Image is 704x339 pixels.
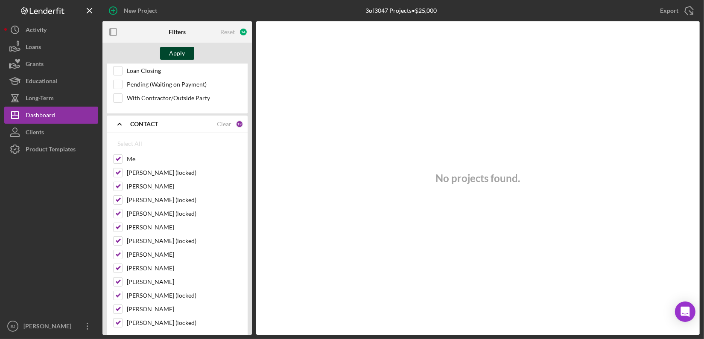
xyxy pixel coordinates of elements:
[26,124,44,143] div: Clients
[124,2,157,19] div: New Project
[4,318,98,335] button: EJ[PERSON_NAME]
[21,318,77,337] div: [PERSON_NAME]
[4,38,98,55] button: Loans
[127,237,241,245] label: [PERSON_NAME] (locked)
[26,72,57,92] div: Educational
[127,209,241,218] label: [PERSON_NAME] (locked)
[236,120,243,128] div: 13
[127,305,241,313] label: [PERSON_NAME]
[127,196,241,204] label: [PERSON_NAME] (locked)
[169,29,186,35] b: Filters
[127,264,241,272] label: [PERSON_NAME]
[26,90,54,109] div: Long-Term
[127,319,241,327] label: [PERSON_NAME] (locked)
[4,107,98,124] button: Dashboard
[127,80,241,89] label: Pending (Waiting on Payment)
[4,21,98,38] button: Activity
[26,107,55,126] div: Dashboard
[127,278,241,286] label: [PERSON_NAME]
[113,135,146,152] button: Select All
[127,67,241,75] label: Loan Closing
[160,47,194,60] button: Apply
[4,90,98,107] button: Long-Term
[220,29,235,35] div: Reset
[436,172,520,184] h3: No projects found.
[26,38,41,58] div: Loans
[127,291,241,300] label: [PERSON_NAME] (locked)
[127,94,241,102] label: With Contractor/Outside Party
[365,7,437,14] div: 3 of 3047 Projects • $25,000
[4,55,98,72] button: Grants
[127,155,241,163] label: Me
[130,121,158,127] b: CONTACT
[217,121,231,127] div: Clear
[169,47,185,60] div: Apply
[26,21,47,41] div: Activity
[239,28,248,36] div: 14
[675,301,695,322] div: Open Intercom Messenger
[10,324,15,329] text: EJ
[127,250,241,259] label: [PERSON_NAME]
[26,141,76,160] div: Product Templates
[651,2,700,19] button: Export
[4,141,98,158] button: Product Templates
[102,2,166,19] button: New Project
[127,168,241,177] label: [PERSON_NAME] (locked)
[4,124,98,141] button: Clients
[127,182,241,191] label: [PERSON_NAME]
[127,223,241,232] label: [PERSON_NAME]
[117,135,142,152] div: Select All
[660,2,678,19] div: Export
[4,72,98,90] button: Educational
[26,55,44,75] div: Grants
